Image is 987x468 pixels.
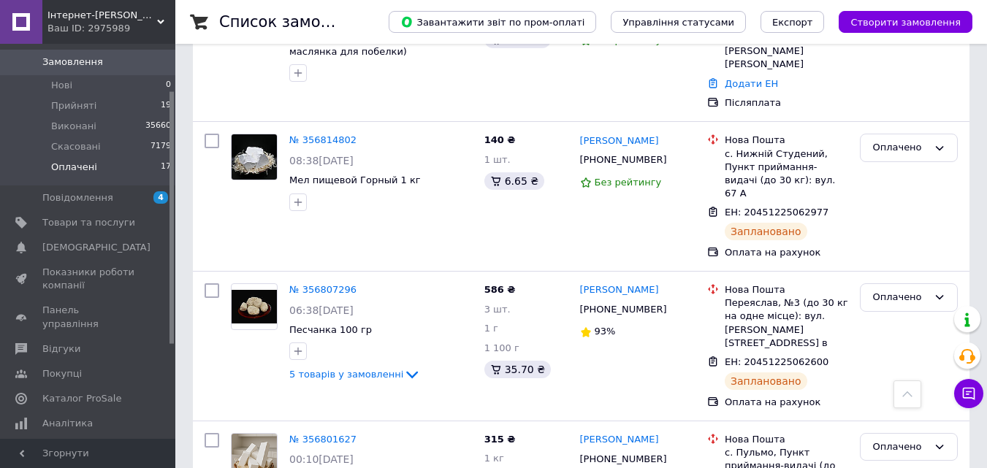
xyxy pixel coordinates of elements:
span: Управління статусами [622,17,734,28]
a: Мел пищевой Горный 1 кг [289,174,421,185]
span: Повідомлення [42,191,113,204]
span: [PHONE_NUMBER] [580,154,667,165]
div: Переяслав, №3 (до 30 кг на одне місце): вул. [PERSON_NAME][STREET_ADDRESS] в [725,296,848,350]
span: Без рейтингу [595,34,662,45]
a: № 356801627 [289,434,357,445]
a: Фото товару [231,134,278,180]
a: Глина маслянка для побілки (Глина маслянка для побелки) [289,32,470,57]
span: Нові [51,79,72,92]
div: Нова Пошта [725,433,848,446]
a: 5 товарів у замовленні [289,369,421,380]
span: 586 ₴ [484,284,516,295]
a: Фото товару [231,283,278,330]
span: [DEMOGRAPHIC_DATA] [42,241,150,254]
div: Нова Пошта [725,134,848,147]
span: Відгуки [42,342,80,356]
span: 140 ₴ [484,134,516,145]
span: Замовлення [42,55,103,69]
span: 4 [153,191,168,204]
span: Показники роботи компанії [42,266,135,292]
span: Скасовані [51,140,101,153]
span: Експорт [772,17,813,28]
div: Заплановано [725,223,807,240]
span: Прийняті [51,99,96,112]
span: Створити замовлення [850,17,961,28]
span: Каталог ProSale [42,392,121,405]
span: Без рейтингу [595,177,662,188]
span: [PHONE_NUMBER] [580,304,667,315]
span: 06:38[DATE] [289,304,354,316]
span: 17 [161,161,171,174]
span: 315 ₴ [484,434,516,445]
span: 5 товарів у замовленні [289,369,403,380]
div: 35.70 ₴ [484,361,551,378]
span: 08:38[DATE] [289,155,354,166]
a: [PERSON_NAME] [580,283,659,297]
span: 1 шт. [484,154,511,165]
a: Створити замовлення [824,16,972,27]
span: ЕН: 20451225062600 [725,356,828,367]
img: Фото товару [232,290,277,324]
div: Оплачено [872,440,928,455]
span: 0 [166,79,171,92]
span: 93% [595,326,616,337]
a: Песчанка 100 гр [289,324,372,335]
div: Післяплата [725,96,848,110]
div: Оплачено [872,140,928,156]
div: Нова Пошта [725,283,848,296]
span: 7179 [150,140,171,153]
div: Заплановано [725,372,807,390]
span: Завантажити звіт по пром-оплаті [400,15,584,28]
span: Товари та послуги [42,216,135,229]
div: Оплачено [872,290,928,305]
div: Ваш ID: 2975989 [47,22,175,35]
span: Виконані [51,120,96,133]
div: с. Нижній Студений, Пункт приймання-видачі (до 30 кг): вул. 67 А [725,147,848,201]
span: Покупці [42,367,82,380]
span: ЕН: 20451225062977 [725,207,828,218]
button: Управління статусами [611,11,746,33]
span: 35660 [145,120,171,133]
span: Панель управління [42,304,135,330]
button: Створити замовлення [839,11,972,33]
span: 1 100 г [484,342,519,353]
a: № 356814802 [289,134,357,145]
button: Експорт [761,11,825,33]
span: 1 г [484,323,498,334]
a: № 356807296 [289,284,357,295]
span: 3 шт. [484,304,511,315]
span: 19 [161,99,171,112]
span: Аналітика [42,417,93,430]
button: Завантажити звіт по пром-оплаті [389,11,596,33]
div: Оплата на рахунок [725,396,848,409]
span: [PHONE_NUMBER] [580,453,667,464]
button: Чат з покупцем [954,379,983,408]
a: [PERSON_NAME] [580,433,659,447]
a: [PERSON_NAME] [580,134,659,148]
div: Оплата на рахунок [725,246,848,259]
div: 6.65 ₴ [484,172,544,190]
a: Додати ЕН [725,78,778,89]
span: 00:10[DATE] [289,453,354,465]
span: Інтернет-Магазин Хамеліон [47,9,157,22]
h1: Список замовлень [219,13,367,31]
img: Фото товару [232,134,277,180]
span: Оплачені [51,161,97,174]
span: 1 кг [484,453,504,464]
